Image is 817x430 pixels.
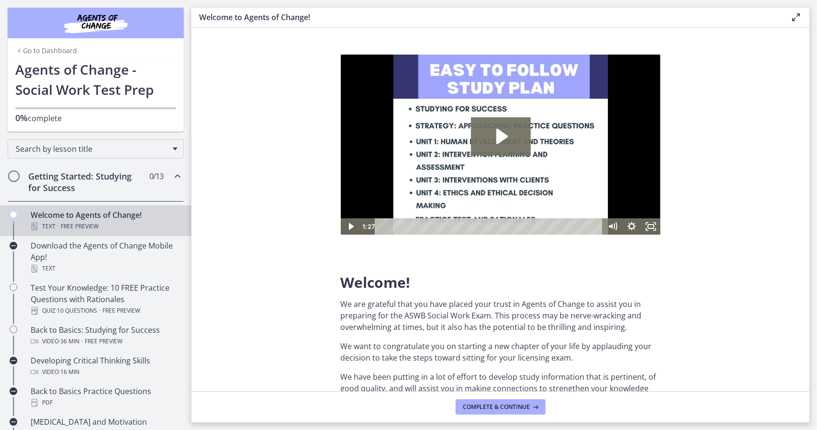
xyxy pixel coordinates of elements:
[341,272,411,292] span: Welcome!
[8,139,184,158] div: Search by lesson title
[28,170,145,193] h2: Getting Started: Studying for Success
[81,336,83,347] span: ·
[31,305,180,317] div: Quiz
[456,399,546,415] button: Complete & continue
[341,340,660,363] p: We want to congratulate you on starting a new chapter of your life by applauding your decision to...
[31,355,180,378] div: Developing Critical Thinking Skills
[301,164,320,180] button: Fullscreen
[31,263,180,274] div: Text
[59,366,79,378] span: · 16 min
[41,164,257,180] div: Playbar
[199,11,775,23] h3: Welcome to Agents of Change!
[31,385,180,408] div: Back to Basics Practice Questions
[341,298,660,333] p: We are grateful that you have placed your trust in Agents of Change to assist you in preparing fo...
[61,221,99,232] span: Free preview
[31,282,180,317] div: Test Your Knowledge: 10 FREE Practice Questions with Rationales
[31,366,180,378] div: Video
[31,209,180,232] div: Welcome to Agents of Change!
[38,11,153,34] img: Agents of Change Social Work Test Prep
[130,63,190,101] button: Play Video: c1o6hcmjueu5qasqsu00.mp4
[341,371,660,429] p: We have been putting in a lot of effort to develop study information that is pertinent, of good q...
[59,336,79,347] span: · 36 min
[149,170,163,182] span: 0 / 13
[463,403,530,411] span: Complete & continue
[15,112,176,124] p: complete
[15,46,77,56] a: Go to Dashboard
[57,221,59,232] span: ·
[15,59,176,100] h1: Agents of Change - Social Work Test Prep
[56,305,97,317] span: · 10 Questions
[15,112,28,124] span: 0%
[262,164,281,180] button: Mute
[31,221,180,232] div: Text
[281,164,301,180] button: Show settings menu
[102,305,140,317] span: Free preview
[31,336,180,347] div: Video
[31,324,180,347] div: Back to Basics: Studying for Success
[31,240,180,274] div: Download the Agents of Change Mobile App!
[99,305,101,317] span: ·
[16,144,168,154] span: Search by lesson title
[31,397,180,408] div: PDF
[85,336,123,347] span: Free preview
